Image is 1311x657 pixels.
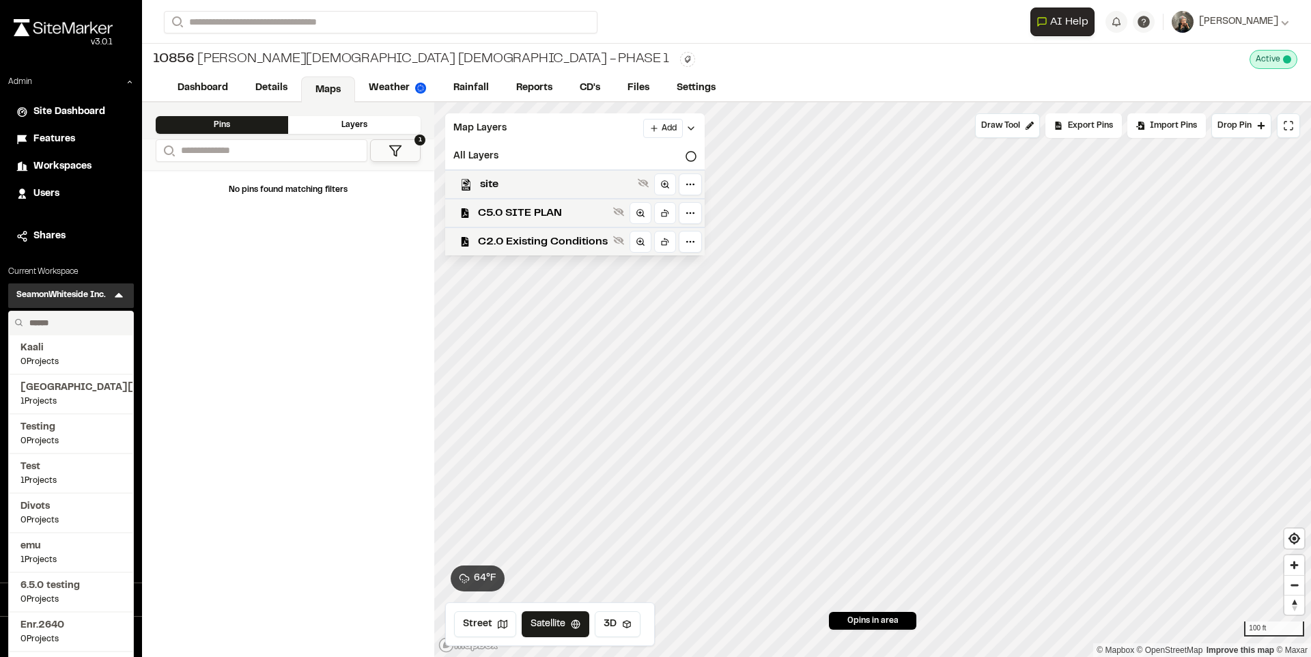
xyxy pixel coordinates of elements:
a: Users [16,186,126,201]
div: All Layers [445,143,705,169]
span: [PERSON_NAME] [1199,14,1278,29]
img: rebrand.png [14,19,113,36]
p: Admin [8,76,32,88]
button: Search [156,139,180,162]
div: Layers [288,116,421,134]
a: Kaali0Projects [20,341,122,368]
button: Find my location [1284,529,1304,548]
span: AI Help [1050,14,1088,30]
span: This project is active and counting against your active project count. [1283,55,1291,64]
a: Site Dashboard [16,104,126,120]
a: CD's [566,75,614,101]
a: Rainfall [440,75,503,101]
div: Oh geez...please don't... [14,36,113,48]
a: Mapbox logo [438,637,498,653]
button: Show layer [610,204,627,220]
button: Add [643,119,683,138]
a: Zoom to layer [630,202,651,224]
a: Maps [301,76,355,102]
a: Zoom to layer [654,173,676,195]
a: Zoom to layer [630,231,651,253]
button: Drop Pin [1211,113,1271,138]
span: Drop Pin [1217,120,1252,132]
button: Street [454,611,516,637]
div: [PERSON_NAME][DEMOGRAPHIC_DATA] [DEMOGRAPHIC_DATA] - Phase 1 [153,49,669,70]
span: Kaali [20,341,122,356]
canvas: Map [434,102,1311,657]
span: Shares [33,229,66,244]
a: Settings [663,75,729,101]
span: 0 Projects [20,356,122,368]
span: emu [20,539,122,554]
a: Dashboard [164,75,242,101]
span: site [480,176,632,193]
span: 0 Projects [20,593,122,606]
span: 1 Projects [20,395,122,408]
div: No pins available to export [1045,113,1122,138]
a: Maxar [1276,645,1308,655]
a: emu1Projects [20,539,122,566]
button: Zoom out [1284,575,1304,595]
button: Open AI Assistant [1030,8,1095,36]
a: Test1Projects [20,460,122,487]
span: Draw Tool [981,120,1020,132]
a: Enr.26400Projects [20,618,122,645]
h3: SeamonWhiteside Inc. [16,289,106,303]
a: Workspaces [16,159,126,174]
span: No pins found matching filters [229,186,348,193]
a: Rotate to layer [654,231,676,253]
span: 6.5.0 testing [20,578,122,593]
span: 1 Projects [20,554,122,566]
a: Reports [503,75,566,101]
a: OpenStreetMap [1137,645,1203,655]
span: C2.0 Existing Conditions [478,234,608,250]
span: Map Layers [453,121,507,136]
span: 1 [414,135,425,145]
span: 1 Projects [20,475,122,487]
span: [GEOGRAPHIC_DATA][US_STATE] [20,380,122,395]
span: Export Pins [1068,120,1113,132]
button: Satellite [522,611,589,637]
span: C5.0 SITE PLAN [478,205,608,221]
button: 3D [595,611,640,637]
span: Divots [20,499,122,514]
div: 100 ft [1244,621,1304,637]
span: 0 pins in area [847,615,899,627]
span: 10856 [153,49,195,70]
button: 64°F [451,565,505,591]
span: Testing [20,420,122,435]
div: Open AI Assistant [1030,8,1100,36]
span: Import Pins [1150,120,1197,132]
span: Enr.2640 [20,618,122,633]
button: Draw Tool [975,113,1040,138]
a: Mapbox [1097,645,1134,655]
a: Shares [16,229,126,244]
div: Pins [156,116,288,134]
span: 0 Projects [20,514,122,527]
span: 0 Projects [20,633,122,645]
button: Reset bearing to north [1284,595,1304,615]
a: Rotate to layer [654,202,676,224]
img: kml_black_icon64.png [460,179,472,191]
a: Files [614,75,663,101]
a: Map feedback [1207,645,1274,655]
a: Features [16,132,126,147]
button: Show layer [635,175,651,191]
span: Site Dashboard [33,104,105,120]
button: Zoom in [1284,555,1304,575]
span: 0 Projects [20,435,122,447]
span: Features [33,132,75,147]
span: 64 ° F [474,571,496,586]
a: Details [242,75,301,101]
a: [GEOGRAPHIC_DATA][US_STATE]1Projects [20,380,122,408]
p: Current Workspace [8,266,134,278]
button: Show layer [610,232,627,249]
button: 1 [370,139,421,162]
img: precipai.png [415,83,426,94]
span: Users [33,186,59,201]
img: User [1172,11,1194,33]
